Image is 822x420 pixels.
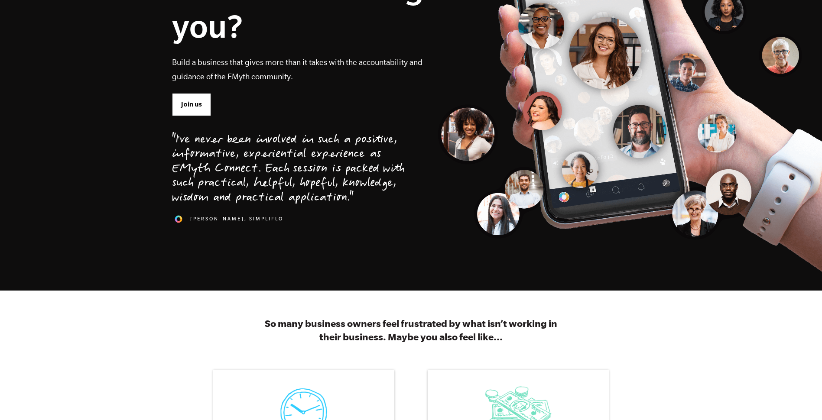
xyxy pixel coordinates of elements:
[172,55,424,84] p: Build a business that gives more than it takes with the accountability and guidance of the EMyth ...
[779,378,822,420] iframe: Chat Widget
[257,317,565,343] h3: So many business owners feel frustrated by what isn’t working in their business. Maybe you also f...
[181,100,202,109] span: Join us
[172,93,211,116] a: Join us
[172,133,405,206] div: "I've never been involved in such a positive, informative, experiential experience as EMyth Conne...
[190,215,283,223] span: [PERSON_NAME], SimpliFlo
[172,213,185,226] img: 1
